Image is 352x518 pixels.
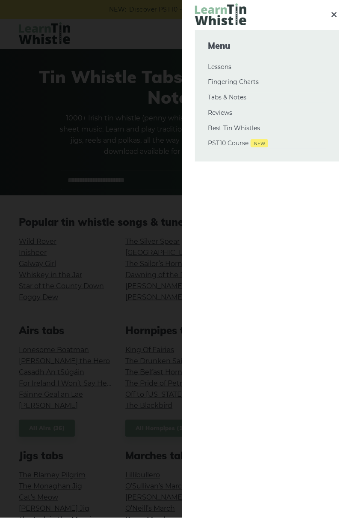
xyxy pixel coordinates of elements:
img: LearnTinWhistle.com [195,3,246,25]
a: PST10 CourseNew [208,138,326,149]
a: Reviews [208,108,326,118]
a: Lessons [208,62,326,72]
a: Tabs & Notes [208,93,326,103]
span: Menu [208,40,326,52]
span: New [251,139,268,147]
a: LearnTinWhistle.com [195,17,246,27]
a: Best Tin Whistles [208,123,326,134]
a: Fingering Charts [208,77,326,87]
